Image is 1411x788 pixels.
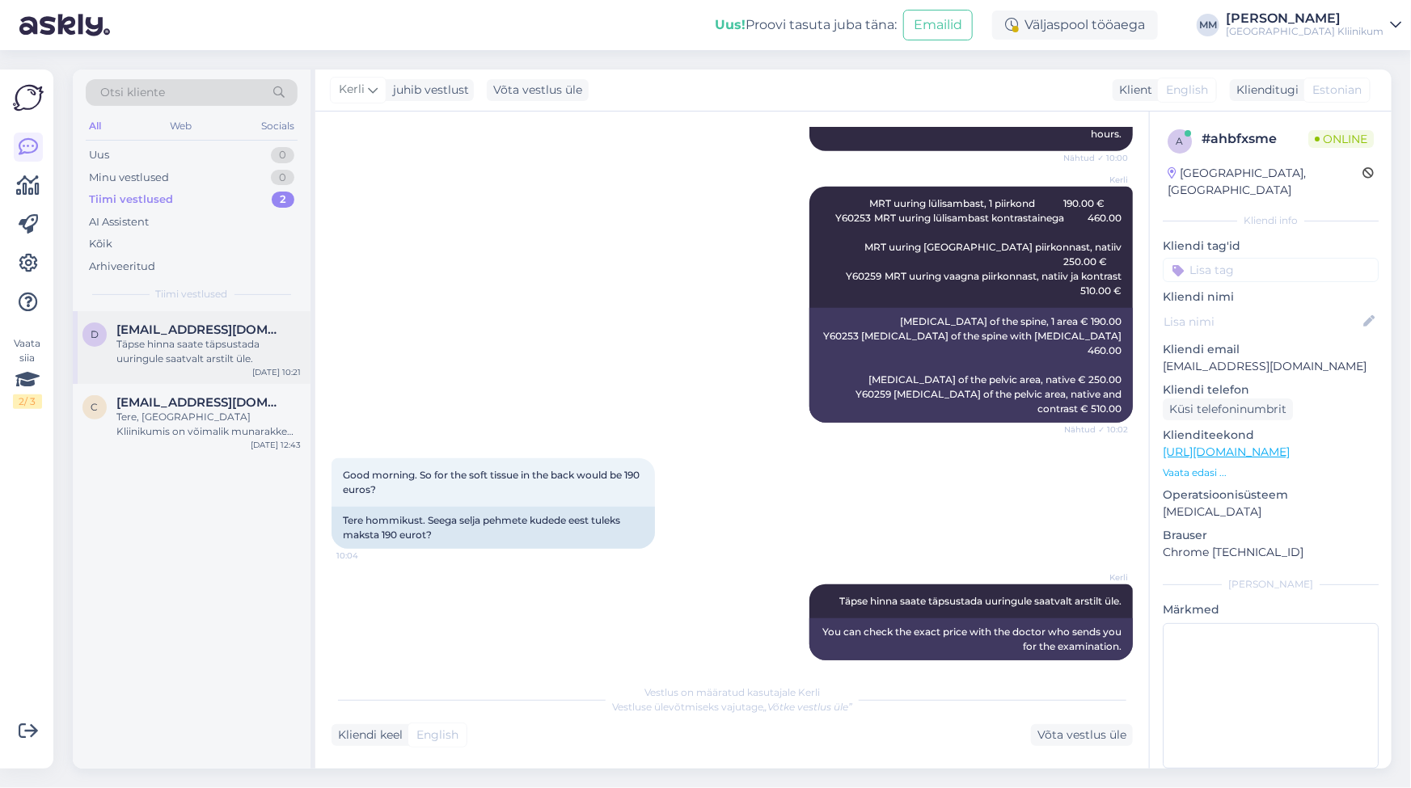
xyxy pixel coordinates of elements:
span: Vestlus on määratud kasutajale Kerli [644,686,820,698]
div: Võta vestlus üle [487,79,589,101]
div: Kliendi info [1163,213,1379,228]
div: Vaata siia [13,336,42,409]
div: Tiimi vestlused [89,192,173,208]
span: Nähtud ✓ 10:02 [1064,423,1128,436]
span: Vestluse ülevõtmiseks vajutage [612,701,852,713]
div: [GEOGRAPHIC_DATA], [GEOGRAPHIC_DATA] [1168,165,1362,199]
p: Chrome [TECHNICAL_ID] [1163,544,1379,561]
span: Tiimi vestlused [156,287,228,301]
span: Good morning. So for the soft tissue in the back would be 190 euros? [343,469,642,495]
div: Tere hommikust. Seega selja pehmete kudede eest tuleks maksta 190 eurot? [332,507,655,549]
div: Võta vestlus üle [1031,724,1133,746]
div: [DATE] 12:43 [251,439,301,451]
div: Väljaspool tööaega [992,11,1158,40]
span: Otsi kliente [100,84,165,101]
span: English [1166,82,1208,99]
div: [PERSON_NAME] [1163,577,1379,592]
div: Kõik [89,236,112,252]
b: Uus! [715,17,746,32]
p: Kliendi tag'id [1163,238,1379,255]
span: Täpse hinna saate täpsustada uuringule saatvalt arstilt üle. [839,595,1122,607]
div: [GEOGRAPHIC_DATA] Kliinikum [1226,25,1384,38]
p: Vaata edasi ... [1163,466,1379,480]
div: AI Assistent [89,214,149,230]
div: MM [1197,14,1219,36]
span: cathyarujoe@gmail.com [116,395,285,410]
div: Proovi tasuta juba täna: [715,15,897,35]
p: Märkmed [1163,601,1379,618]
div: You can check the exact price with the doctor who sends you for the examination. [809,618,1133,660]
span: MRT uuring lülisambast, 1 piirkond 190.00 € Y60253 MRT uuring lülisambast kontrastainega 460.00 M... [835,197,1156,297]
input: Lisa nimi [1164,313,1360,331]
span: Kerli [1067,174,1128,186]
a: [URL][DOMAIN_NAME] [1163,445,1290,459]
input: Lisa tag [1163,258,1379,282]
span: Online [1308,130,1374,148]
div: [DATE] 10:21 [252,366,301,378]
span: Nähtud ✓ 10:00 [1063,152,1128,164]
p: Brauser [1163,527,1379,544]
div: 2 / 3 [13,394,42,409]
p: [EMAIL_ADDRESS][DOMAIN_NAME] [1163,358,1379,375]
span: c [91,401,99,413]
div: Minu vestlused [89,170,169,186]
div: Täpse hinna saate täpsustada uuringule saatvalt arstilt üle. [116,337,301,366]
p: Kliendi nimi [1163,289,1379,306]
div: 2 [272,192,294,208]
div: 0 [271,147,294,163]
div: # ahbfxsme [1202,129,1308,149]
span: Kerli [339,81,365,99]
span: English [416,727,458,744]
div: Klienditugi [1230,82,1299,99]
p: Klienditeekond [1163,427,1379,444]
div: All [86,116,104,137]
a: [PERSON_NAME][GEOGRAPHIC_DATA] Kliinikum [1226,12,1401,38]
div: Küsi telefoninumbrit [1163,398,1293,420]
div: Socials [258,116,298,137]
div: [MEDICAL_DATA] of the spine, 1 area € 190.00 Y60253 [MEDICAL_DATA] of the spine with [MEDICAL_DAT... [809,308,1133,423]
div: Tere, [GEOGRAPHIC_DATA] Kliinikumis on võimalik munarakke külmutada. Selleks tuleb valida vastuvõ... [116,410,301,439]
span: Estonian [1312,82,1362,99]
span: Kerli [1067,571,1128,584]
button: Emailid [903,10,973,40]
span: a [1177,135,1184,147]
div: Klient [1113,82,1152,99]
span: domenicaorquera@gmail.com [116,322,285,337]
i: „Võtke vestlus üle” [763,701,852,713]
p: [MEDICAL_DATA] [1163,504,1379,520]
p: Operatsioonisüsteem [1163,487,1379,504]
div: Web [167,116,196,137]
div: Uus [89,147,109,163]
img: Askly Logo [13,82,44,113]
span: d [91,328,99,340]
div: Arhiveeritud [89,259,155,275]
div: juhib vestlust [387,82,469,99]
div: [PERSON_NAME] [1226,12,1384,25]
div: 0 [271,170,294,186]
p: Kliendi email [1163,341,1379,358]
p: Kliendi telefon [1163,381,1379,398]
span: 10:04 [336,550,397,562]
div: Kliendi keel [332,727,403,744]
